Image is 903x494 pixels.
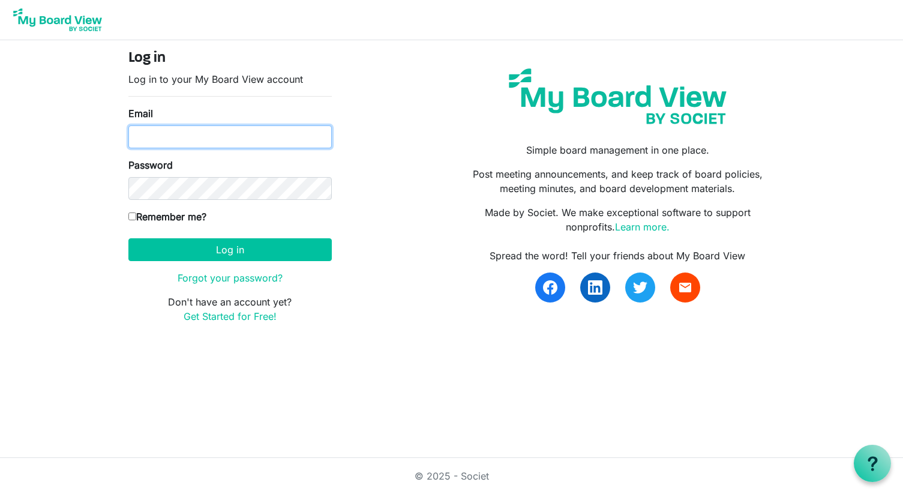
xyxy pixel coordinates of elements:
[460,249,775,263] div: Spread the word! Tell your friends about My Board View
[670,273,700,303] a: email
[128,158,173,172] label: Password
[178,272,283,284] a: Forgot your password?
[615,221,670,233] a: Learn more.
[128,295,332,324] p: Don't have an account yet?
[128,238,332,261] button: Log in
[128,106,153,121] label: Email
[460,143,775,157] p: Simple board management in one place.
[460,205,775,234] p: Made by Societ. We make exceptional software to support nonprofits.
[415,470,489,482] a: © 2025 - Societ
[543,280,557,295] img: facebook.svg
[500,59,736,133] img: my-board-view-societ.svg
[10,5,106,35] img: My Board View Logo
[633,280,647,295] img: twitter.svg
[678,280,692,295] span: email
[128,72,332,86] p: Log in to your My Board View account
[128,209,206,224] label: Remember me?
[588,280,602,295] img: linkedin.svg
[460,167,775,196] p: Post meeting announcements, and keep track of board policies, meeting minutes, and board developm...
[184,310,277,322] a: Get Started for Free!
[128,50,332,67] h4: Log in
[128,212,136,220] input: Remember me?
